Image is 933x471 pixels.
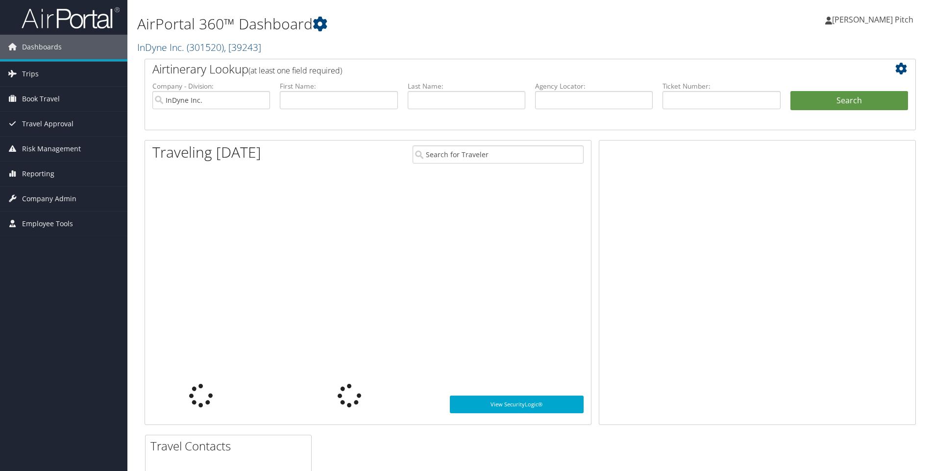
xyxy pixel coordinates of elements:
[150,438,311,454] h2: Travel Contacts
[408,81,525,91] label: Last Name:
[248,65,342,76] span: (at least one field required)
[832,14,913,25] span: [PERSON_NAME] Pitch
[152,81,270,91] label: Company - Division:
[280,81,397,91] label: First Name:
[137,41,261,54] a: InDyne Inc.
[22,187,76,211] span: Company Admin
[187,41,224,54] span: ( 301520 )
[137,14,661,34] h1: AirPortal 360™ Dashboard
[22,6,120,29] img: airportal-logo.png
[152,61,844,77] h2: Airtinerary Lookup
[22,137,81,161] span: Risk Management
[22,35,62,59] span: Dashboards
[22,87,60,111] span: Book Travel
[22,112,74,136] span: Travel Approval
[22,62,39,86] span: Trips
[450,396,584,413] a: View SecurityLogic®
[152,142,261,163] h1: Traveling [DATE]
[22,212,73,236] span: Employee Tools
[413,145,584,164] input: Search for Traveler
[790,91,908,111] button: Search
[663,81,780,91] label: Ticket Number:
[535,81,653,91] label: Agency Locator:
[22,162,54,186] span: Reporting
[825,5,923,34] a: [PERSON_NAME] Pitch
[224,41,261,54] span: , [ 39243 ]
